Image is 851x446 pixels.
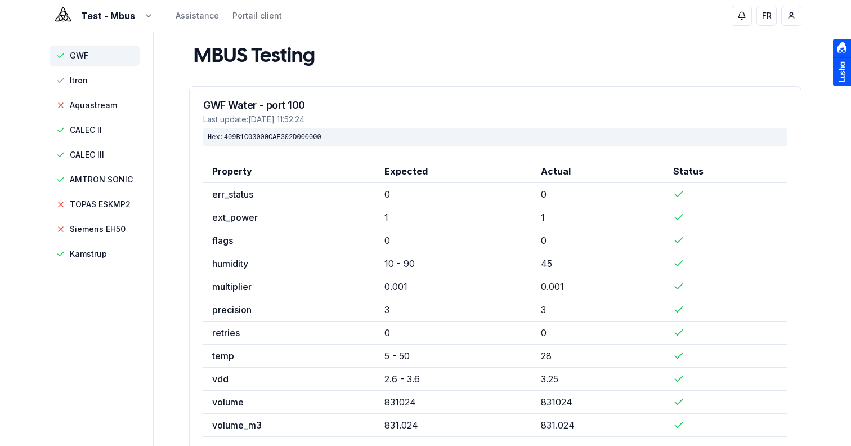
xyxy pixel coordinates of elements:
[50,2,77,29] img: Evoly Logo
[203,183,375,206] td: err_status
[203,206,375,229] td: ext_power
[375,206,532,229] td: 1
[532,160,664,183] th: Actual
[756,6,777,26] button: FR
[203,368,375,391] td: vdd
[664,160,787,183] th: Status
[532,391,664,414] td: 831024
[375,414,532,437] td: 831.024
[375,298,532,322] td: 3
[203,160,375,183] th: Property
[203,414,375,437] td: volume_m3
[70,224,126,235] span: Siemens EH50
[532,229,664,252] td: 0
[70,149,104,160] span: CALEC III
[532,368,664,391] td: 3.25
[375,252,532,275] td: 10 - 90
[532,414,664,437] td: 831.024
[203,252,375,275] td: humidity
[203,322,375,345] td: retries
[70,75,88,86] span: Itron
[532,183,664,206] td: 0
[532,322,664,345] td: 0
[81,9,135,23] span: Test - Mbus
[70,199,131,210] span: TOPAS ESKMP2
[203,128,787,146] div: Hex: 409B1C03000CAE302D000000
[532,298,664,322] td: 3
[203,275,375,298] td: multiplier
[375,183,532,206] td: 0
[762,10,772,21] span: FR
[375,275,532,298] td: 0.001
[375,391,532,414] td: 831024
[50,9,153,23] button: Test - Mbus
[70,50,88,61] span: GWF
[232,10,282,21] a: Portail client
[203,114,787,125] div: Last update: [DATE] 11:52:24
[194,46,315,68] h1: MBUS Testing
[532,345,664,368] td: 28
[375,345,532,368] td: 5 - 50
[532,206,664,229] td: 1
[375,368,532,391] td: 2.6 - 3.6
[203,345,375,368] td: temp
[70,174,133,185] span: AMTRON SONIC
[70,124,102,136] span: CALEC II
[203,298,375,322] td: precision
[203,391,375,414] td: volume
[203,229,375,252] td: flags
[70,100,117,111] span: Aquastream
[203,100,787,110] h3: GWF Water - port 100
[375,229,532,252] td: 0
[532,275,664,298] td: 0.001
[375,160,532,183] th: Expected
[532,252,664,275] td: 45
[375,322,532,345] td: 0
[70,248,107,260] span: Kamstrup
[176,10,219,21] a: Assistance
